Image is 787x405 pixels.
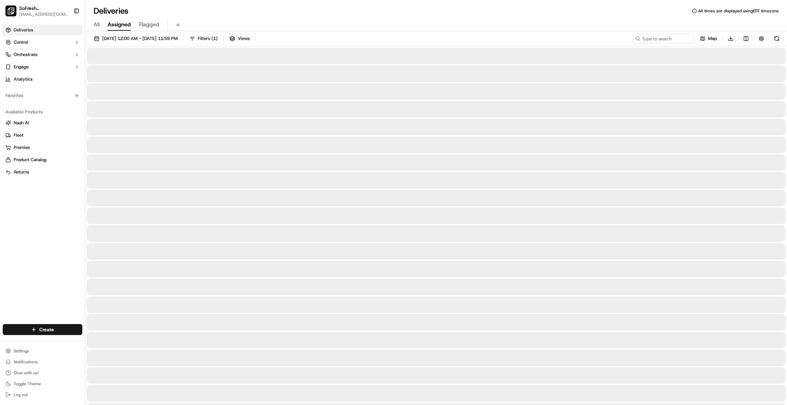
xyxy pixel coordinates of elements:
[3,61,82,72] button: Engage
[3,25,82,36] a: Deliveries
[94,20,99,29] span: All
[3,37,82,48] button: Control
[772,34,782,43] button: Refresh
[14,64,29,70] span: Engage
[94,5,128,16] h1: Deliveries
[3,107,82,117] div: Available Products
[19,5,70,12] button: SoFresh ([GEOGRAPHIC_DATA])
[14,348,29,354] span: Settings
[698,8,779,14] span: All times are displayed using EDT timezone
[3,167,82,178] button: Returns
[14,169,29,175] span: Returns
[3,346,82,356] button: Settings
[108,20,131,29] span: Assigned
[91,34,181,43] button: [DATE] 12:00 AM - [DATE] 11:59 PM
[211,36,218,42] span: ( 1 )
[14,27,33,33] span: Deliveries
[5,157,80,163] a: Product Catalog
[5,169,80,175] a: Returns
[3,90,82,101] div: Favorites
[3,74,82,85] a: Analytics
[14,132,24,138] span: Fleet
[5,120,80,126] a: Nash AI
[139,20,159,29] span: Flagged
[14,392,28,397] span: Log out
[14,157,46,163] span: Product Catalog
[3,390,82,400] button: Log out
[3,379,82,389] button: Toggle Theme
[14,120,29,126] span: Nash AI
[14,144,30,151] span: Promise
[39,326,54,333] span: Create
[238,36,250,42] span: Views
[226,34,253,43] button: Views
[5,5,16,16] img: SoFresh (Bethlehem)
[3,130,82,141] button: Fleet
[14,52,38,58] span: Orchestrate
[5,144,80,151] a: Promise
[3,154,82,165] button: Product Catalog
[14,370,39,376] span: Chat with us!
[187,34,221,43] button: Filters(1)
[198,36,218,42] span: Filters
[3,3,71,19] button: SoFresh (Bethlehem)SoFresh ([GEOGRAPHIC_DATA])[EMAIL_ADDRESS][DOMAIN_NAME]
[708,36,717,42] span: Map
[102,36,178,42] span: [DATE] 12:00 AM - [DATE] 11:59 PM
[14,76,32,82] span: Analytics
[697,34,720,43] button: Map
[14,381,41,387] span: Toggle Theme
[3,324,82,335] button: Create
[633,34,694,43] input: Type to search
[3,368,82,378] button: Chat with us!
[3,49,82,60] button: Orchestrate
[3,142,82,153] button: Promise
[14,39,28,45] span: Control
[3,357,82,367] button: Notifications
[19,12,70,17] button: [EMAIL_ADDRESS][DOMAIN_NAME]
[5,132,80,138] a: Fleet
[14,359,38,365] span: Notifications
[3,117,82,128] button: Nash AI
